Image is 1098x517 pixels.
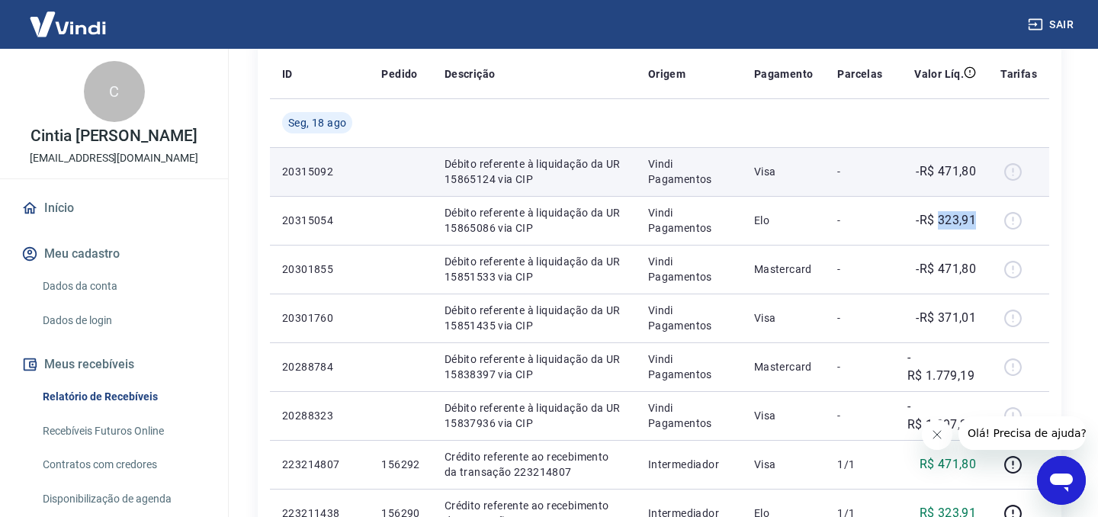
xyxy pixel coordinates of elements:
[445,400,624,431] p: Débito referente à liquidação da UR 15837936 via CIP
[837,457,882,472] p: 1/1
[37,483,210,515] a: Disponibilização de agenda
[754,164,814,179] p: Visa
[914,66,964,82] p: Valor Líq.
[18,1,117,47] img: Vindi
[837,213,882,228] p: -
[754,310,814,326] p: Visa
[288,115,346,130] span: Seg, 18 ago
[37,305,210,336] a: Dados de login
[381,457,419,472] p: 156292
[907,348,977,385] p: -R$ 1.779,19
[1025,11,1080,39] button: Sair
[282,213,357,228] p: 20315054
[754,359,814,374] p: Mastercard
[754,213,814,228] p: Elo
[837,408,882,423] p: -
[445,254,624,284] p: Débito referente à liquidação da UR 15851533 via CIP
[282,457,357,472] p: 223214807
[1000,66,1037,82] p: Tarifas
[754,457,814,472] p: Visa
[648,254,730,284] p: Vindi Pagamentos
[18,191,210,225] a: Início
[18,237,210,271] button: Meu cadastro
[282,262,357,277] p: 20301855
[84,61,145,122] div: C
[30,128,197,144] p: Cintia [PERSON_NAME]
[907,397,977,434] p: -R$ 1.397,26
[648,66,685,82] p: Origem
[37,449,210,480] a: Contratos com credores
[648,303,730,333] p: Vindi Pagamentos
[837,310,882,326] p: -
[648,352,730,382] p: Vindi Pagamentos
[837,164,882,179] p: -
[648,205,730,236] p: Vindi Pagamentos
[754,66,814,82] p: Pagamento
[837,66,882,82] p: Parcelas
[445,66,496,82] p: Descrição
[282,408,357,423] p: 20288323
[37,381,210,413] a: Relatório de Recebíveis
[445,205,624,236] p: Débito referente à liquidação da UR 15865086 via CIP
[916,309,976,327] p: -R$ 371,01
[920,455,977,474] p: R$ 471,80
[282,66,293,82] p: ID
[37,416,210,447] a: Recebíveis Futuros Online
[1037,456,1086,505] iframe: Botão para abrir a janela de mensagens
[381,66,417,82] p: Pedido
[922,419,952,450] iframe: Fechar mensagem
[445,352,624,382] p: Débito referente à liquidação da UR 15838397 via CIP
[837,262,882,277] p: -
[445,156,624,187] p: Débito referente à liquidação da UR 15865124 via CIP
[958,416,1086,450] iframe: Mensagem da empresa
[445,449,624,480] p: Crédito referente ao recebimento da transação 223214807
[282,164,357,179] p: 20315092
[282,310,357,326] p: 20301760
[648,457,730,472] p: Intermediador
[754,408,814,423] p: Visa
[754,262,814,277] p: Mastercard
[916,211,976,230] p: -R$ 323,91
[916,162,976,181] p: -R$ 471,80
[648,156,730,187] p: Vindi Pagamentos
[445,303,624,333] p: Débito referente à liquidação da UR 15851435 via CIP
[916,260,976,278] p: -R$ 471,80
[9,11,128,23] span: Olá! Precisa de ajuda?
[18,348,210,381] button: Meus recebíveis
[30,150,198,166] p: [EMAIL_ADDRESS][DOMAIN_NAME]
[837,359,882,374] p: -
[37,271,210,302] a: Dados da conta
[282,359,357,374] p: 20288784
[648,400,730,431] p: Vindi Pagamentos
